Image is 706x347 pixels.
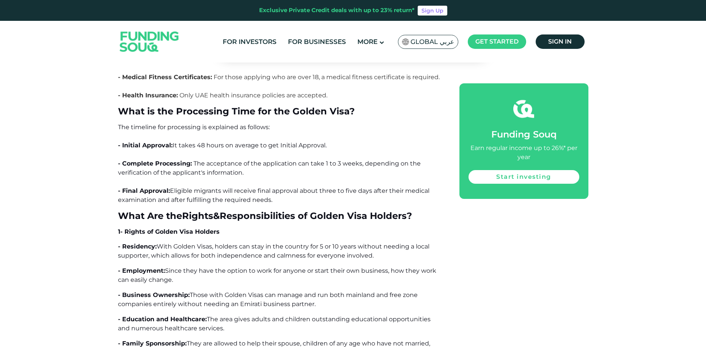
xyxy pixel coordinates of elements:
span: Global عربي [410,38,454,46]
span: Rights [182,210,213,221]
span: - Initial Approval: [118,142,173,149]
a: For Investors [221,36,278,48]
span: The timeline for processing is explained as follows: [118,123,270,131]
img: Logo [112,23,187,61]
span: Sign in [548,38,572,45]
span: . [118,92,327,99]
span: Get started [475,38,519,45]
a: Start investing [469,170,579,184]
span: Funding Souq [491,129,557,140]
span: - Health Insurance: [118,92,178,99]
span: - Final Approval: [118,187,170,194]
span: The acceptance of the application can take 1 to 3 weeks, depending on the verification of the app... [118,160,421,176]
span: With Golden Visas, holders can stay in the country for 5 or 10 years without needing a local supp... [118,243,429,259]
span: - Residency: [118,243,157,250]
span: Only UAE health insurance policies are accepted [179,92,326,99]
span: Since they have the option to work for anyone or start their own business, how they work can easi... [118,267,436,283]
a: For Businesses [286,36,348,48]
span: It takes 48 hours on average to get Initial Approval. [173,142,327,149]
span: - Complete Processing: [118,160,192,167]
span: Those with Golden Visas can manage and run both mainland and free zone companies entirely without... [118,291,418,308]
div: Exclusive Private Credit deals with up to 23% return* [259,6,415,15]
span: - Business Ownership: [118,291,190,299]
span: Responsibilities of Golden Visa Holders [220,210,407,221]
span: For those applying who are over 18, a medical fitness certificate is required. [214,73,440,81]
div: Earn regular income up to 26%* per year [469,144,579,162]
span: - Medical Fitness Certificates: [118,73,212,81]
a: Sign in [536,34,585,49]
span: 1- Rights of Golden Visa Holders [118,228,220,235]
span: More [357,38,377,45]
span: What is the Processing Time for the Golden Visa? [118,106,355,117]
a: Sign Up [418,6,447,16]
span: - Employment: [118,267,165,274]
span: - Family Sponsorship: [118,340,187,347]
span: - Education and Healthcare: [118,316,207,323]
span: ? [407,210,412,221]
img: SA Flag [402,39,409,45]
span: The area gives adults and children outstanding educational opportunities and numerous healthcare ... [118,316,431,332]
span: What Are the [118,210,182,221]
img: fsicon [513,98,534,119]
span: Eligible migrants will receive final approval about three to five days after their medical examin... [118,187,429,203]
span: & [213,210,220,221]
